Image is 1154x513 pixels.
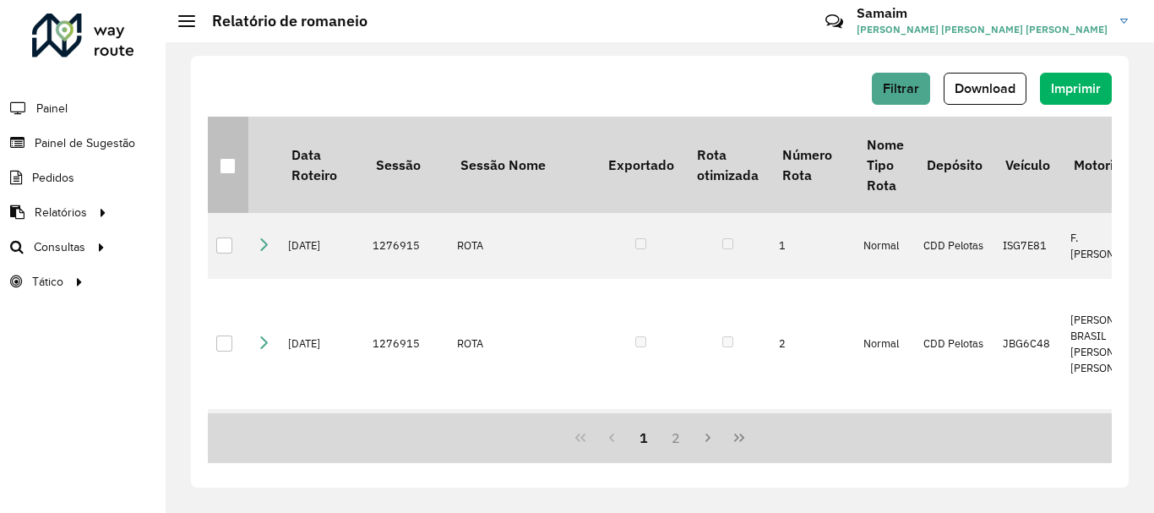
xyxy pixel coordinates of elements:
[195,12,367,30] h2: Relatório de romaneio
[692,422,724,454] button: Next Page
[449,213,596,279] td: ROTA
[364,279,449,409] td: 1276915
[770,279,855,409] td: 2
[855,213,915,279] td: Normal
[32,169,74,187] span: Pedidos
[857,5,1108,21] h3: Samaim
[280,213,364,279] td: [DATE]
[685,117,770,213] th: Rota otimizada
[855,409,915,475] td: Normal
[723,422,755,454] button: Last Page
[994,279,1062,409] td: JBG6C48
[628,422,660,454] button: 1
[915,213,993,279] td: CDD Pelotas
[35,204,87,221] span: Relatórios
[32,273,63,291] span: Tático
[915,279,993,409] td: CDD Pelotas
[364,213,449,279] td: 1276915
[596,117,685,213] th: Exportado
[944,73,1026,105] button: Download
[280,409,364,475] td: [DATE]
[855,117,915,213] th: Nome Tipo Rota
[364,409,449,475] td: 1276915
[770,117,855,213] th: Número Rota
[36,100,68,117] span: Painel
[994,213,1062,279] td: ISG7E81
[915,117,993,213] th: Depósito
[35,134,135,152] span: Painel de Sugestão
[34,238,85,256] span: Consultas
[1040,73,1112,105] button: Imprimir
[770,409,855,475] td: 3
[770,213,855,279] td: 1
[1051,81,1101,96] span: Imprimir
[855,279,915,409] td: Normal
[449,279,596,409] td: ROTA
[915,409,993,475] td: CDD Pelotas
[883,81,919,96] span: Filtrar
[994,117,1062,213] th: Veículo
[660,422,692,454] button: 2
[955,81,1015,96] span: Download
[280,279,364,409] td: [DATE]
[449,409,596,475] td: ROTA
[449,117,596,213] th: Sessão Nome
[872,73,930,105] button: Filtrar
[280,117,364,213] th: Data Roteiro
[816,3,852,40] a: Contato Rápido
[857,22,1108,37] span: [PERSON_NAME] [PERSON_NAME] [PERSON_NAME]
[364,117,449,213] th: Sessão
[994,409,1062,475] td: EVU3865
